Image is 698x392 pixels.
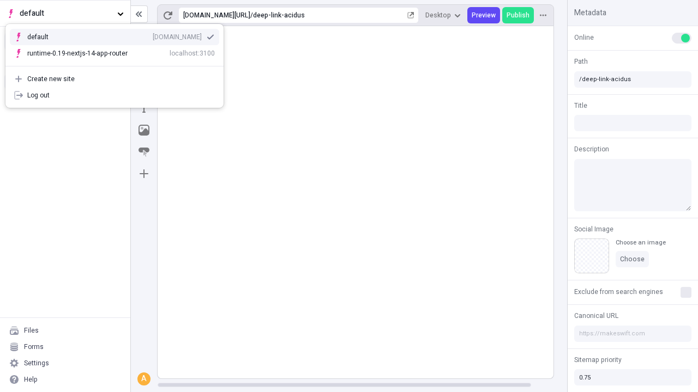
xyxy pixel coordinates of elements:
span: Publish [507,11,529,20]
button: Button [134,142,154,162]
span: Description [574,144,609,154]
button: Preview [467,7,500,23]
span: Online [574,33,594,42]
div: / [250,11,253,20]
button: Desktop [421,7,465,23]
span: Canonical URL [574,311,618,321]
div: [URL][DOMAIN_NAME] [183,11,250,20]
div: deep-link-acidus [253,11,405,20]
div: A [139,373,149,384]
button: Image [134,120,154,140]
div: default [27,33,65,41]
div: Help [24,375,38,384]
span: Preview [472,11,496,20]
span: Choose [620,255,645,264]
input: https://makeswift.com [574,326,691,342]
span: Desktop [425,11,451,20]
span: Exclude from search engines [574,287,663,297]
div: Settings [24,359,49,367]
span: Path [574,57,588,66]
div: Choose an image [616,238,666,247]
button: Text [134,99,154,118]
div: [DOMAIN_NAME] [153,33,202,41]
div: Suggestions [5,24,224,66]
div: localhost:3100 [170,49,215,58]
span: default [20,8,113,20]
div: Forms [24,342,44,351]
button: Publish [502,7,534,23]
span: Social Image [574,224,613,234]
button: Choose [616,251,649,267]
div: Files [24,326,39,335]
span: Title [574,101,587,111]
span: Sitemap priority [574,355,622,365]
div: runtime-0.19-nextjs-14-app-router [27,49,128,58]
